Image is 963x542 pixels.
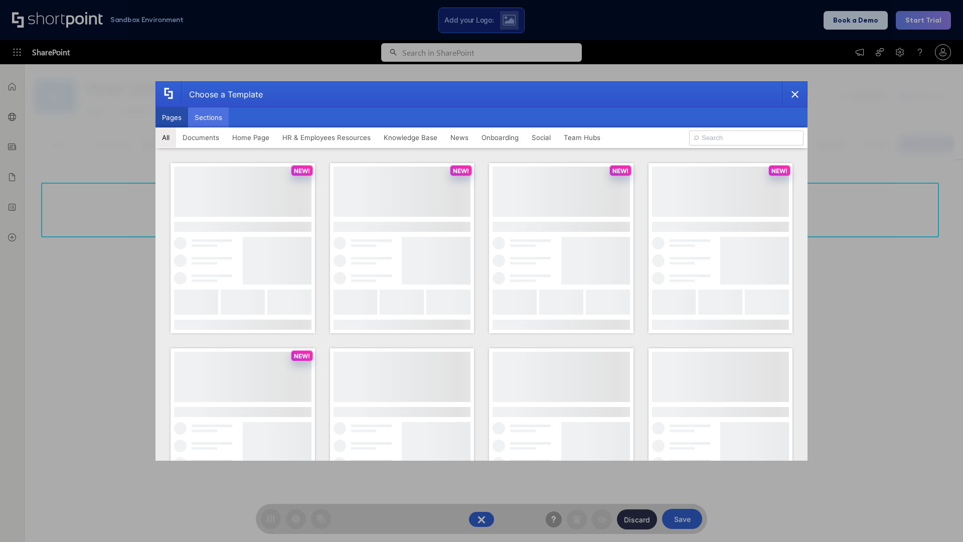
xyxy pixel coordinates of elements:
[475,127,525,148] button: Onboarding
[525,127,557,148] button: Social
[294,167,310,175] p: NEW!
[444,127,475,148] button: News
[557,127,607,148] button: Team Hubs
[155,81,808,461] div: template selector
[188,107,229,127] button: Sections
[176,127,226,148] button: Documents
[226,127,276,148] button: Home Page
[453,167,469,175] p: NEW!
[377,127,444,148] button: Knowledge Base
[294,352,310,360] p: NEW!
[155,127,176,148] button: All
[689,130,804,146] input: Search
[612,167,628,175] p: NEW!
[181,82,263,107] div: Choose a Template
[155,107,188,127] button: Pages
[913,494,963,542] iframe: Chat Widget
[771,167,787,175] p: NEW!
[276,127,377,148] button: HR & Employees Resources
